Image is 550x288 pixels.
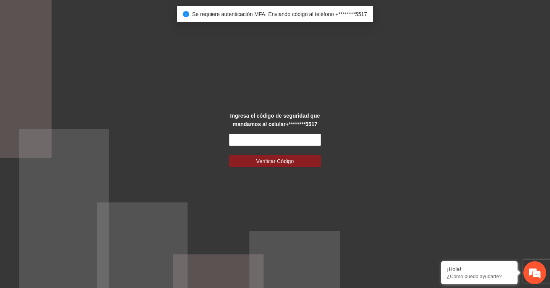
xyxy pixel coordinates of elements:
[447,273,512,279] p: ¿Cómo puedo ayudarte?
[447,266,512,272] div: ¡Hola!
[256,157,294,165] span: Verificar Código
[229,155,321,167] button: Verificar Código
[183,11,189,17] span: info-circle
[192,11,367,17] span: Se requiere autenticación MFA. Enviando código al teléfono +********5517
[125,4,144,22] div: Minimizar ventana de chat en vivo
[40,39,128,49] div: Chatee con nosotros ahora
[44,102,105,179] span: Estamos en línea.
[230,113,320,127] strong: Ingresa el código de seguridad que mandamos al celular +********5517
[4,209,146,235] textarea: Escriba su mensaje y pulse “Intro”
